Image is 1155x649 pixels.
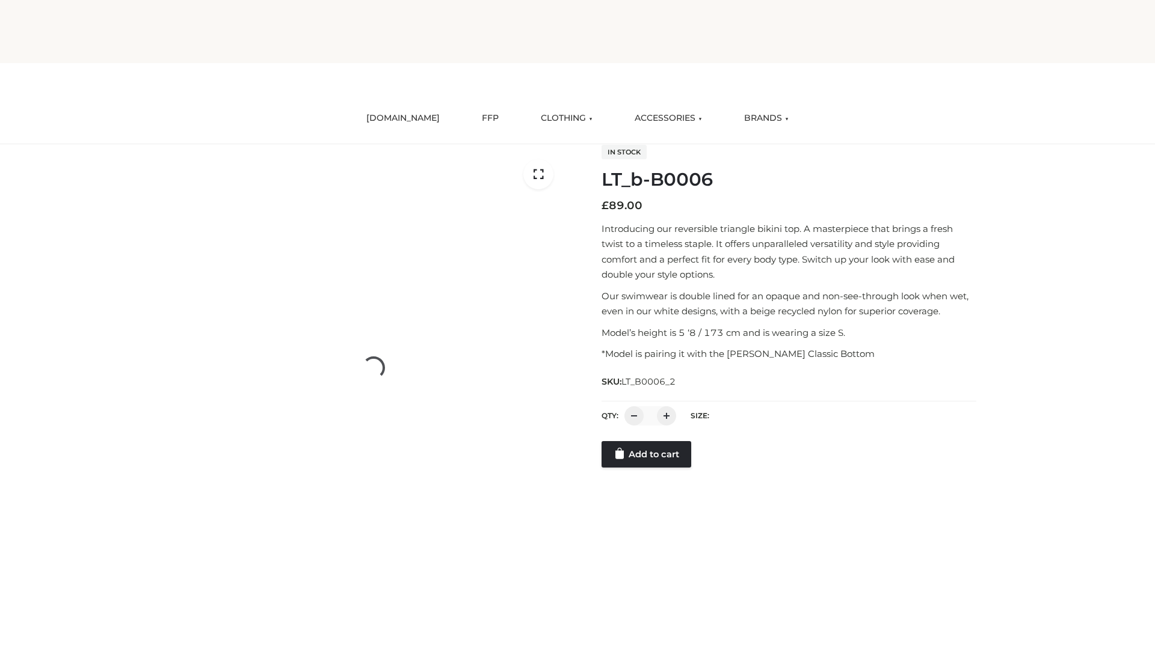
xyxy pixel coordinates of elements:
a: ACCESSORIES [626,105,711,132]
label: Size: [691,411,709,420]
a: [DOMAIN_NAME] [357,105,449,132]
p: Model’s height is 5 ‘8 / 173 cm and is wearing a size S. [602,325,976,341]
p: *Model is pairing it with the [PERSON_NAME] Classic Bottom [602,346,976,362]
p: Our swimwear is double lined for an opaque and non-see-through look when wet, even in our white d... [602,288,976,319]
a: CLOTHING [532,105,602,132]
span: £ [602,199,609,212]
bdi: 89.00 [602,199,642,212]
a: FFP [473,105,508,132]
span: In stock [602,145,647,159]
span: SKU: [602,374,677,389]
label: QTY: [602,411,618,420]
a: BRANDS [735,105,798,132]
a: Add to cart [602,441,691,468]
h1: LT_b-B0006 [602,169,976,190]
p: Introducing our reversible triangle bikini top. A masterpiece that brings a fresh twist to a time... [602,221,976,282]
span: LT_B0006_2 [621,376,676,387]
